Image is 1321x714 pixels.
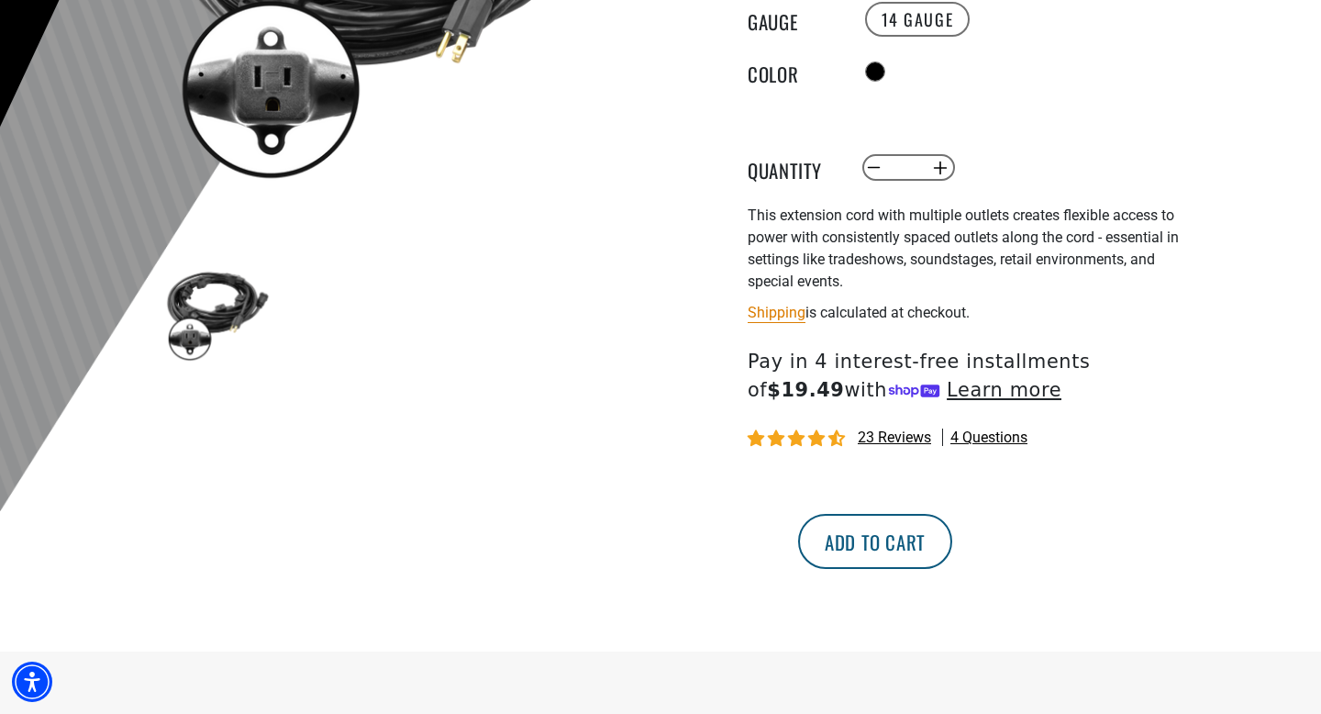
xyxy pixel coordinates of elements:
img: black [164,258,271,364]
span: This extension cord with multiple outlets creates flexible access to power with consistently spac... [748,206,1179,290]
button: Add to cart [798,514,952,569]
span: 4.74 stars [748,430,849,448]
legend: Color [748,60,839,84]
span: 4 questions [950,428,1027,448]
a: Shipping [748,304,805,321]
label: 14 Gauge [865,2,971,37]
legend: Gauge [748,7,839,31]
div: is calculated at checkout. [748,300,1197,325]
span: 23 reviews [858,429,931,446]
label: Quantity [748,156,839,180]
div: Accessibility Menu [12,662,52,702]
